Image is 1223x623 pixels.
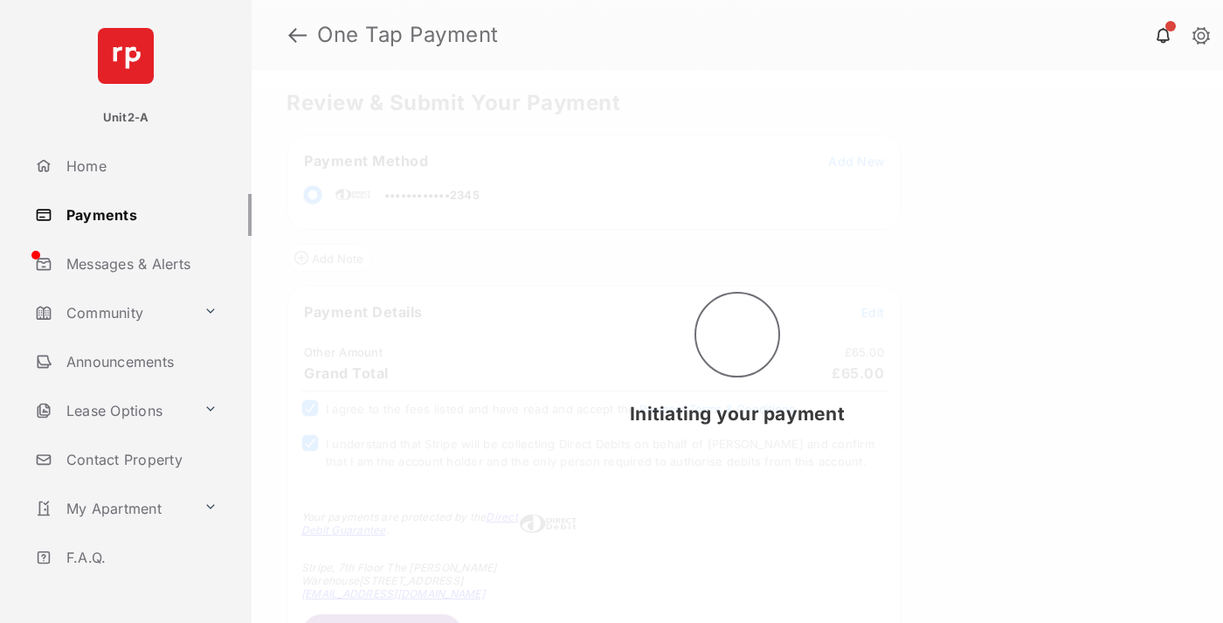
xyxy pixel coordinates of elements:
[28,341,252,383] a: Announcements
[28,292,197,334] a: Community
[28,390,197,432] a: Lease Options
[28,194,252,236] a: Payments
[28,243,252,285] a: Messages & Alerts
[630,403,845,425] span: Initiating your payment
[98,28,154,84] img: svg+xml;base64,PHN2ZyB4bWxucz0iaHR0cDovL3d3dy53My5vcmcvMjAwMC9zdmciIHdpZHRoPSI2NCIgaGVpZ2h0PSI2NC...
[28,439,252,481] a: Contact Property
[28,536,252,578] a: F.A.Q.
[103,109,149,127] p: Unit2-A
[317,24,499,45] strong: One Tap Payment
[28,488,197,530] a: My Apartment
[28,145,252,187] a: Home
